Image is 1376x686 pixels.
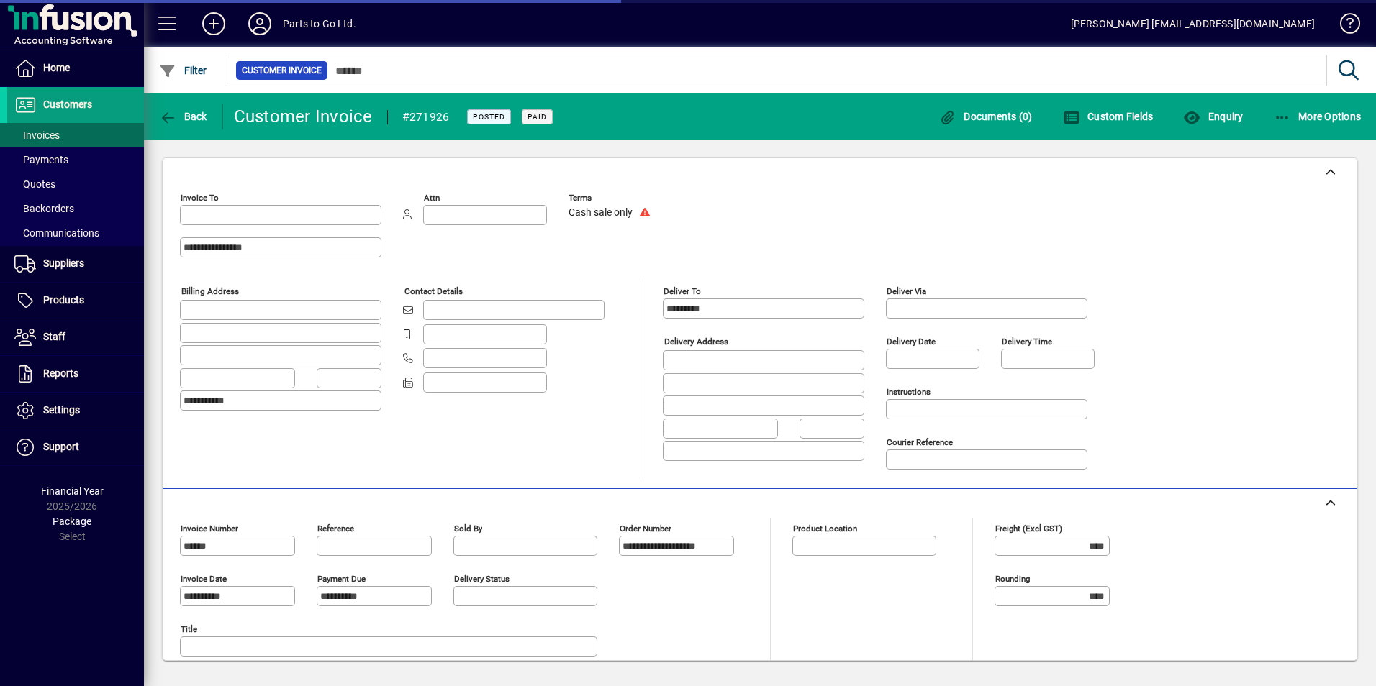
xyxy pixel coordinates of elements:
[454,574,510,584] mat-label: Delivery status
[14,203,74,214] span: Backorders
[317,574,366,584] mat-label: Payment due
[43,294,84,306] span: Products
[317,523,354,534] mat-label: Reference
[995,574,1030,584] mat-label: Rounding
[43,331,65,342] span: Staff
[191,11,237,37] button: Add
[454,523,482,534] mat-label: Sold by
[144,104,223,129] app-page-header-button: Back
[41,485,104,497] span: Financial Year
[402,106,450,129] div: #271926
[620,523,671,534] mat-label: Order number
[181,193,219,203] mat-label: Invoice To
[1274,111,1362,122] span: More Options
[1002,337,1052,347] mat-label: Delivery time
[995,523,1062,534] mat-label: Freight (excl GST)
[1063,111,1154,122] span: Custom Fields
[7,50,144,86] a: Home
[181,523,238,534] mat-label: Invoice number
[7,246,144,282] a: Suppliers
[14,129,60,141] span: Invoices
[43,257,84,269] span: Suppliers
[181,624,197,634] mat-label: Title
[43,367,78,379] span: Reports
[1059,104,1157,129] button: Custom Fields
[234,105,373,128] div: Customer Invoice
[528,112,547,122] span: Paid
[237,11,283,37] button: Profile
[1329,3,1358,50] a: Knowledge Base
[1180,104,1246,129] button: Enquiry
[43,99,92,110] span: Customers
[181,574,227,584] mat-label: Invoice date
[887,387,931,397] mat-label: Instructions
[43,62,70,73] span: Home
[14,178,55,190] span: Quotes
[887,337,936,347] mat-label: Delivery date
[7,283,144,319] a: Products
[159,111,207,122] span: Back
[1270,104,1365,129] button: More Options
[43,441,79,452] span: Support
[7,123,144,147] a: Invoices
[7,147,144,172] a: Payments
[473,112,505,122] span: Posted
[7,172,144,196] a: Quotes
[569,207,633,219] span: Cash sale only
[53,516,91,527] span: Package
[7,196,144,221] a: Backorders
[887,437,953,447] mat-label: Courier Reference
[43,404,80,416] span: Settings
[7,393,144,429] a: Settings
[7,319,144,355] a: Staff
[1071,12,1315,35] div: [PERSON_NAME] [EMAIL_ADDRESS][DOMAIN_NAME]
[1183,111,1243,122] span: Enquiry
[887,286,926,296] mat-label: Deliver via
[7,429,144,465] a: Support
[7,356,144,392] a: Reports
[936,104,1036,129] button: Documents (0)
[159,65,207,76] span: Filter
[242,63,322,78] span: Customer Invoice
[793,523,857,534] mat-label: Product location
[569,193,655,203] span: Terms
[283,12,356,35] div: Parts to Go Ltd.
[155,58,211,83] button: Filter
[14,227,99,239] span: Communications
[14,154,68,165] span: Payments
[7,221,144,245] a: Communications
[664,286,701,296] mat-label: Deliver To
[939,111,1033,122] span: Documents (0)
[424,193,440,203] mat-label: Attn
[155,104,211,129] button: Back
